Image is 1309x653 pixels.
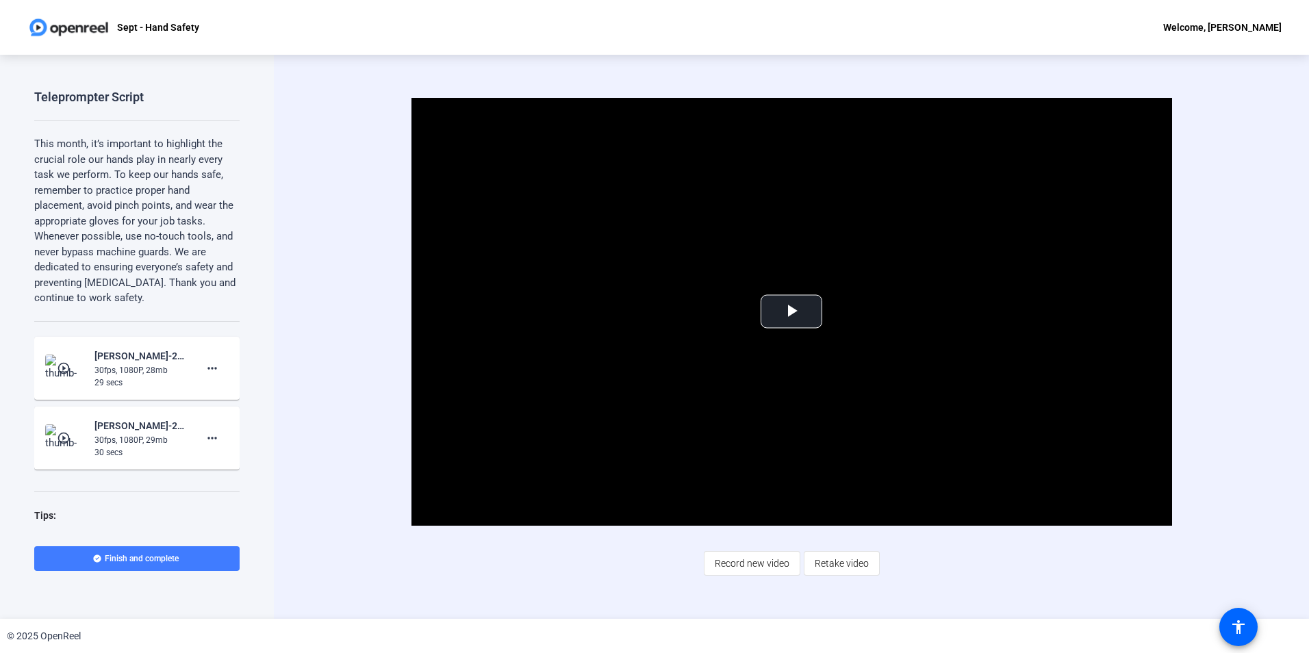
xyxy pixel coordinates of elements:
[761,295,822,329] button: Play Video
[45,424,86,452] img: thumb-nail
[804,551,880,576] button: Retake video
[57,361,73,375] mat-icon: play_circle_outline
[7,629,81,643] div: © 2025 OpenReel
[1163,19,1282,36] div: Welcome, [PERSON_NAME]
[45,355,86,382] img: thumb-nail
[34,507,240,524] div: Tips:
[94,364,186,376] div: 30fps, 1080P, 28mb
[411,98,1172,526] div: Video Player
[94,418,186,434] div: [PERSON_NAME]-2025 Cleveland Cliffs EXM-Sept - Hand Safety-1755253556276-webcam
[715,550,789,576] span: Record new video
[57,431,73,445] mat-icon: play_circle_outline
[105,553,179,564] span: Finish and complete
[704,551,800,576] button: Record new video
[34,136,240,306] p: This month, it’s important to highlight the crucial role our hands play in nearly every task we p...
[94,376,186,389] div: 29 secs
[117,19,199,36] p: Sept - Hand Safety
[94,434,186,446] div: 30fps, 1080P, 29mb
[34,89,144,105] div: Teleprompter Script
[94,348,186,364] div: [PERSON_NAME]-2025 Cleveland Cliffs EXM-Sept - Hand Safety-1755253865244-webcam
[204,360,220,376] mat-icon: more_horiz
[94,446,186,459] div: 30 secs
[815,550,869,576] span: Retake video
[27,14,110,41] img: OpenReel logo
[204,430,220,446] mat-icon: more_horiz
[34,546,240,571] button: Finish and complete
[1230,619,1247,635] mat-icon: accessibility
